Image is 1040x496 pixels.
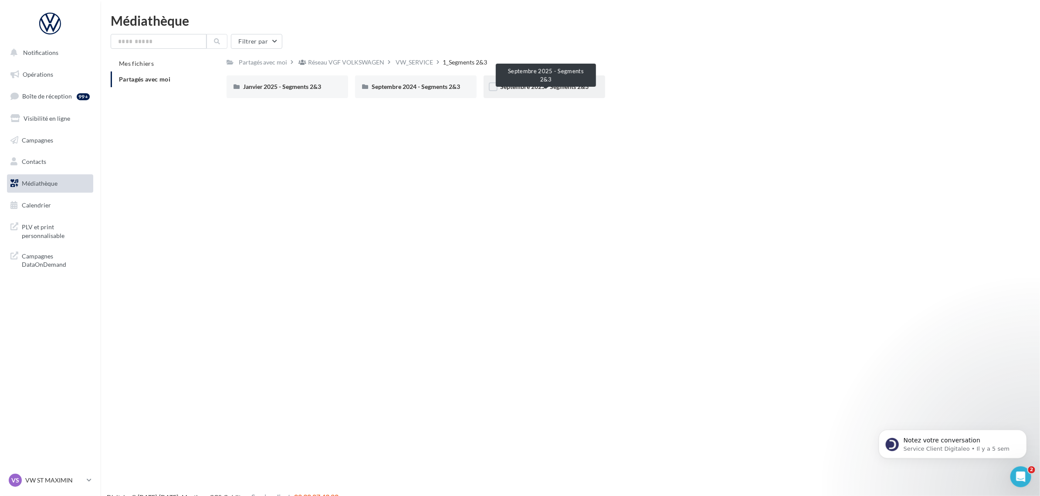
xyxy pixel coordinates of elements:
a: Boîte de réception99+ [5,87,95,105]
span: Mes fichiers [119,60,154,67]
a: Visibilité en ligne [5,109,95,128]
a: Calendrier [5,196,95,214]
div: Partagés avec moi [239,58,288,67]
div: 99+ [77,93,90,100]
button: Filtrer par [231,34,282,49]
span: Janvier 2025 - Segments 2&3 [243,83,322,90]
a: VS VW ST MAXIMIN [7,472,93,489]
span: Médiathèque [22,180,58,187]
iframe: Intercom notifications message [866,411,1040,472]
button: Notifications [5,44,91,62]
div: 1_Segments 2&3 [443,58,488,67]
a: Campagnes [5,131,95,149]
span: VS [11,476,19,485]
a: Campagnes DataOnDemand [5,247,95,272]
span: Contacts [22,158,46,165]
a: PLV et print personnalisable [5,217,95,243]
span: Campagnes [22,136,53,143]
div: Médiathèque [111,14,1030,27]
a: Contacts [5,153,95,171]
span: Calendrier [22,201,51,209]
span: Notifications [23,49,58,56]
span: 2 [1028,466,1035,473]
iframe: Intercom live chat [1010,466,1031,487]
div: VW_SERVICE [396,58,434,67]
a: Médiathèque [5,174,95,193]
span: Visibilité en ligne [24,115,70,122]
span: Septembre 2024 - Segments 2&3 [372,83,460,90]
span: Boîte de réception [22,92,72,100]
span: Partagés avec moi [119,75,170,83]
span: Campagnes DataOnDemand [22,250,90,269]
a: Opérations [5,65,95,84]
span: Opérations [23,71,53,78]
p: VW ST MAXIMIN [25,476,83,485]
div: Réseau VGF VOLKSWAGEN [308,58,385,67]
div: Septembre 2025 - Segments 2&3 [496,64,596,87]
span: PLV et print personnalisable [22,221,90,240]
